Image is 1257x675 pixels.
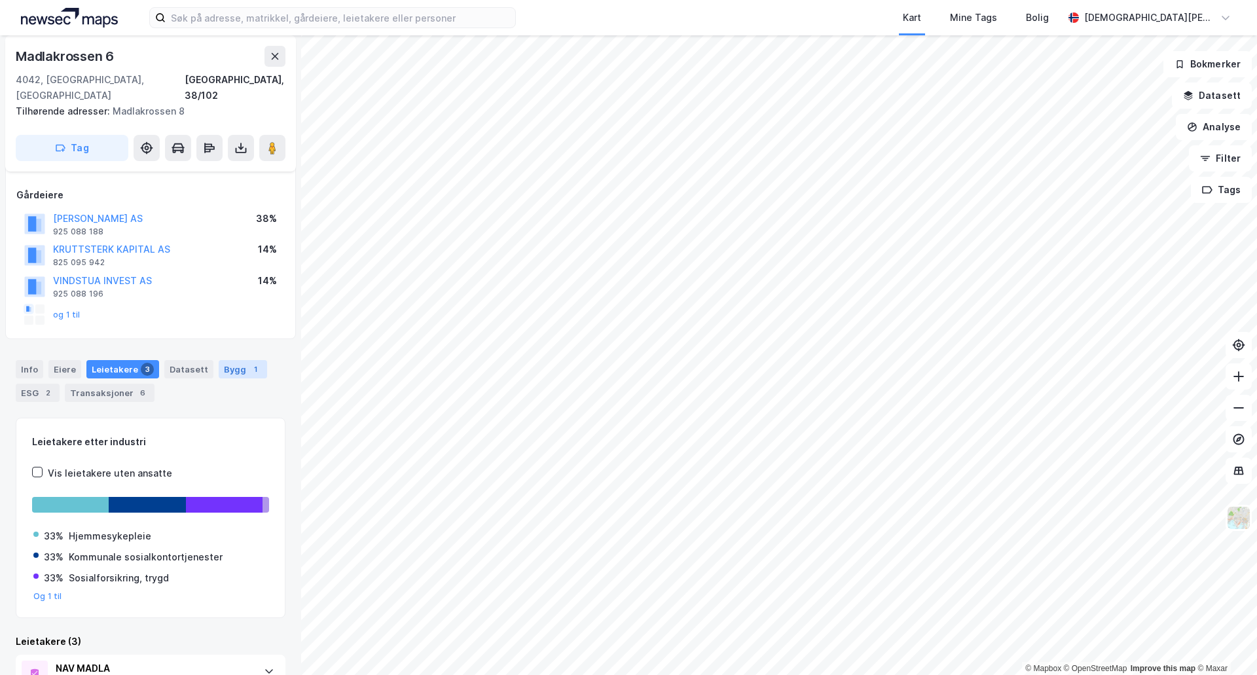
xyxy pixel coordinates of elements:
[53,257,105,268] div: 825 095 942
[16,105,113,117] span: Tilhørende adresser:
[16,384,60,402] div: ESG
[48,465,172,481] div: Vis leietakere uten ansatte
[950,10,997,26] div: Mine Tags
[65,384,155,402] div: Transaksjoner
[1131,664,1195,673] a: Improve this map
[1192,612,1257,675] iframe: Chat Widget
[136,386,149,399] div: 6
[258,242,277,257] div: 14%
[1025,664,1061,673] a: Mapbox
[16,135,128,161] button: Tag
[21,8,118,27] img: logo.a4113a55bc3d86da70a041830d287a7e.svg
[1172,82,1252,109] button: Datasett
[16,103,275,119] div: Madlakrossen 8
[32,434,269,450] div: Leietakere etter industri
[69,570,169,586] div: Sosialforsikring, trygd
[249,363,262,376] div: 1
[1026,10,1049,26] div: Bolig
[141,363,154,376] div: 3
[164,360,213,378] div: Datasett
[33,591,62,602] button: Og 1 til
[16,360,43,378] div: Info
[69,549,223,565] div: Kommunale sosialkontortjenester
[44,549,64,565] div: 33%
[1163,51,1252,77] button: Bokmerker
[44,528,64,544] div: 33%
[86,360,159,378] div: Leietakere
[1189,145,1252,172] button: Filter
[185,72,285,103] div: [GEOGRAPHIC_DATA], 38/102
[53,289,103,299] div: 925 088 196
[1064,664,1127,673] a: OpenStreetMap
[1176,114,1252,140] button: Analyse
[1192,612,1257,675] div: Kontrollprogram for chat
[166,8,515,27] input: Søk på adresse, matrikkel, gårdeiere, leietakere eller personer
[258,273,277,289] div: 14%
[16,187,285,203] div: Gårdeiere
[44,570,64,586] div: 33%
[1226,505,1251,530] img: Z
[16,634,285,649] div: Leietakere (3)
[903,10,921,26] div: Kart
[53,227,103,237] div: 925 088 188
[41,386,54,399] div: 2
[256,211,277,227] div: 38%
[1191,177,1252,203] button: Tags
[16,46,117,67] div: Madlakrossen 6
[219,360,267,378] div: Bygg
[69,528,151,544] div: Hjemmesykepleie
[16,72,185,103] div: 4042, [GEOGRAPHIC_DATA], [GEOGRAPHIC_DATA]
[48,360,81,378] div: Eiere
[1084,10,1215,26] div: [DEMOGRAPHIC_DATA][PERSON_NAME]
